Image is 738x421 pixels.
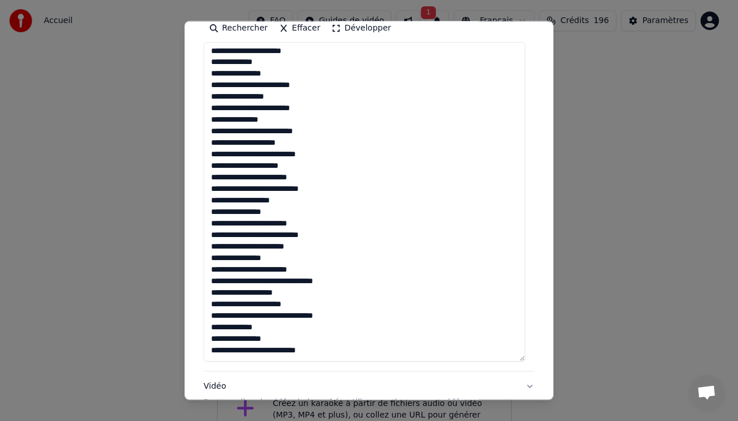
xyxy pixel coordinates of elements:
[326,19,397,37] button: Développer
[204,19,273,37] button: Rechercher
[204,397,516,420] p: Personnaliser le vidéo de karaoké : utiliser une image, une vidéo ou une couleur
[204,381,516,420] div: Vidéo
[273,19,326,37] button: Effacer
